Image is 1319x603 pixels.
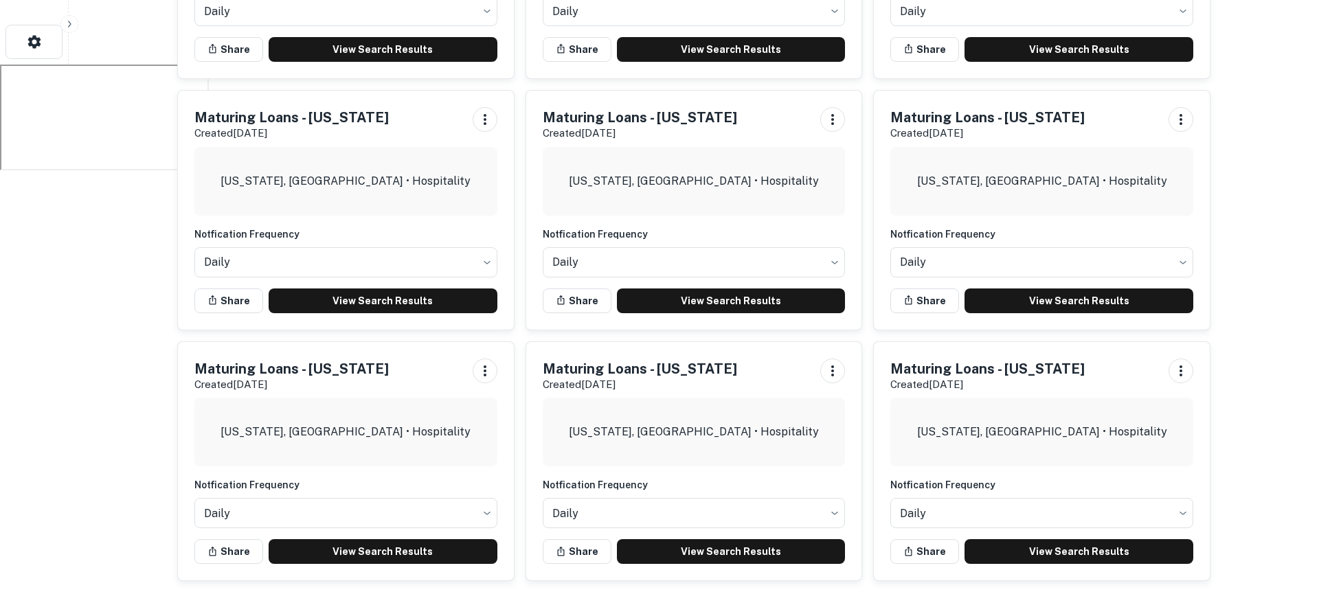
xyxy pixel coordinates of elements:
button: Share [890,37,959,62]
p: [US_STATE], [GEOGRAPHIC_DATA] • Hospitality [917,424,1167,440]
h5: Maturing Loans - [US_STATE] [543,107,737,128]
a: View Search Results [269,539,497,564]
button: Share [194,288,263,313]
h5: Maturing Loans - [US_STATE] [194,107,389,128]
a: View Search Results [617,37,846,62]
h5: Maturing Loans - [US_STATE] [890,107,1085,128]
h6: Notfication Frequency [890,227,1193,242]
a: View Search Results [269,37,497,62]
p: Created [DATE] [543,376,737,393]
p: [US_STATE], [GEOGRAPHIC_DATA] • Hospitality [569,424,819,440]
h6: Notfication Frequency [543,477,846,492]
a: View Search Results [617,539,846,564]
p: [US_STATE], [GEOGRAPHIC_DATA] • Hospitality [221,173,471,190]
h6: Notfication Frequency [194,477,497,492]
iframe: Chat Widget [1250,493,1319,559]
p: [US_STATE], [GEOGRAPHIC_DATA] • Hospitality [917,173,1167,190]
button: Share [543,539,611,564]
a: View Search Results [269,288,497,313]
h5: Maturing Loans - [US_STATE] [194,359,389,379]
a: View Search Results [617,288,846,313]
h5: Maturing Loans - [US_STATE] [543,359,737,379]
div: Without label [890,243,1193,282]
p: Created [DATE] [194,125,389,141]
button: Share [890,288,959,313]
p: Created [DATE] [543,125,737,141]
div: Without label [194,494,497,532]
h6: Notfication Frequency [543,227,846,242]
h5: Maturing Loans - [US_STATE] [890,359,1085,379]
p: [US_STATE], [GEOGRAPHIC_DATA] • Hospitality [221,424,471,440]
h6: Notfication Frequency [890,477,1193,492]
button: Share [194,37,263,62]
button: Share [890,539,959,564]
button: Share [543,37,611,62]
p: Created [DATE] [890,125,1085,141]
div: Without label [194,243,497,282]
div: Without label [543,494,846,532]
p: [US_STATE], [GEOGRAPHIC_DATA] • Hospitality [569,173,819,190]
a: View Search Results [965,539,1193,564]
div: Without label [890,494,1193,532]
h6: Notfication Frequency [194,227,497,242]
a: View Search Results [965,288,1193,313]
a: View Search Results [965,37,1193,62]
div: Without label [543,243,846,282]
p: Created [DATE] [890,376,1085,393]
button: Share [543,288,611,313]
button: Share [194,539,263,564]
p: Created [DATE] [194,376,389,393]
